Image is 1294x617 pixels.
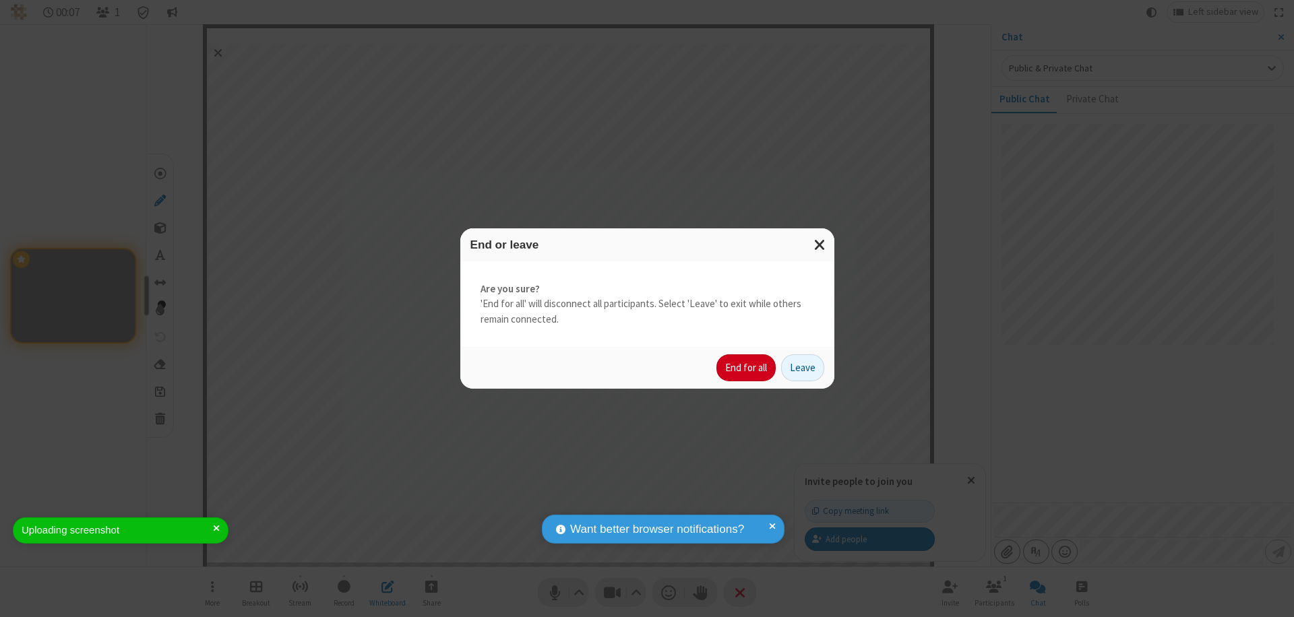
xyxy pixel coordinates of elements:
[22,523,213,538] div: Uploading screenshot
[781,354,824,381] button: Leave
[470,238,824,251] h3: End or leave
[460,261,834,348] div: 'End for all' will disconnect all participants. Select 'Leave' to exit while others remain connec...
[716,354,776,381] button: End for all
[806,228,834,261] button: Close modal
[481,282,814,297] strong: Are you sure?
[570,521,744,538] span: Want better browser notifications?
